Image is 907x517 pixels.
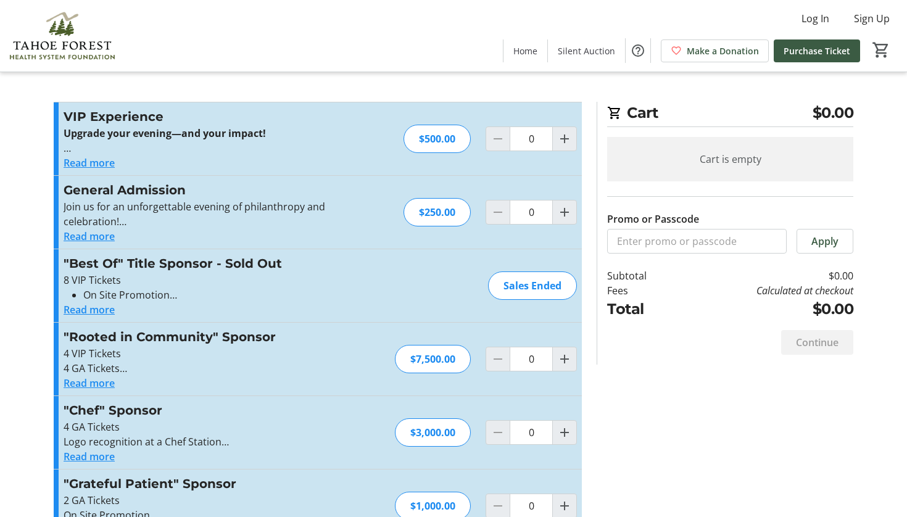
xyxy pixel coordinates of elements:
[513,44,537,57] span: Home
[64,302,115,317] button: Read more
[626,38,650,63] button: Help
[553,127,576,151] button: Increment by one
[64,474,333,493] h3: "Grateful Patient" Sponsor
[558,44,615,57] span: Silent Auction
[83,287,333,302] li: On Site Promotion
[510,200,553,225] input: General Admission Quantity
[510,126,553,151] input: VIP Experience Quantity
[870,39,892,61] button: Cart
[64,328,333,346] h3: "Rooted in Community" Sponsor
[661,39,769,62] a: Make a Donation
[792,9,839,28] button: Log In
[854,11,890,26] span: Sign Up
[64,181,333,199] h3: General Admission
[553,347,576,371] button: Increment by one
[488,271,577,300] div: Sales Ended
[64,376,115,391] button: Read more
[801,11,829,26] span: Log In
[607,229,787,254] input: Enter promo or passcode
[64,449,115,464] button: Read more
[607,298,679,320] td: Total
[395,418,471,447] div: $3,000.00
[687,44,759,57] span: Make a Donation
[784,44,850,57] span: Purchase Ticket
[510,420,553,445] input: "Chef" Sponsor Quantity
[844,9,900,28] button: Sign Up
[64,254,333,273] h3: "Best Of" Title Sponsor - Sold Out
[64,273,333,287] p: 8 VIP Tickets
[548,39,625,62] a: Silent Auction
[510,347,553,371] input: "Rooted in Community" Sponsor Quantity
[64,493,333,508] p: 2 GA Tickets
[64,155,115,170] button: Read more
[64,229,115,244] button: Read more
[607,212,699,226] label: Promo or Passcode
[679,268,853,283] td: $0.00
[797,229,853,254] button: Apply
[395,345,471,373] div: $7,500.00
[7,5,117,67] img: Tahoe Forest Health System Foundation's Logo
[64,346,333,361] p: 4 VIP Tickets
[553,201,576,224] button: Increment by one
[64,434,333,449] p: Logo recognition at a Chef Station
[811,234,839,249] span: Apply
[64,420,333,434] p: 4 GA Tickets
[64,199,333,229] p: Join us for an unforgettable evening of philanthropy and celebration!
[553,421,576,444] button: Increment by one
[607,268,679,283] td: Subtotal
[813,102,854,124] span: $0.00
[64,107,333,126] h3: VIP Experience
[64,361,333,376] p: 4 GA Tickets
[607,102,853,127] h2: Cart
[607,283,679,298] td: Fees
[404,125,471,153] div: $500.00
[64,401,333,420] h3: "Chef" Sponsor
[64,126,266,140] strong: Upgrade your evening—and your impact!
[404,198,471,226] div: $250.00
[679,298,853,320] td: $0.00
[679,283,853,298] td: Calculated at checkout
[503,39,547,62] a: Home
[774,39,860,62] a: Purchase Ticket
[607,137,853,181] div: Cart is empty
